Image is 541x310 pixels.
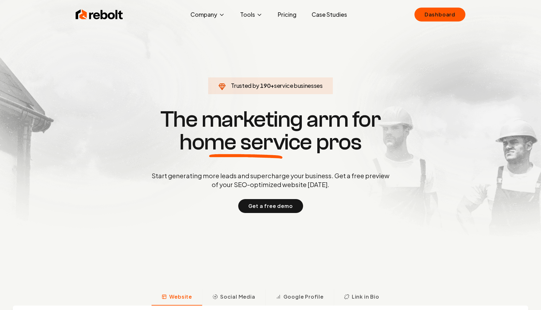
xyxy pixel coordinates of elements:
[274,82,323,89] span: service businesses
[185,8,230,21] button: Company
[231,82,259,89] span: Trusted by
[220,293,255,301] span: Social Media
[283,293,324,301] span: Google Profile
[238,199,303,213] button: Get a free demo
[169,293,192,301] span: Website
[76,8,123,21] img: Rebolt Logo
[265,289,334,306] button: Google Profile
[270,82,274,89] span: +
[179,131,312,154] span: home service
[352,293,379,301] span: Link in Bio
[152,289,202,306] button: Website
[202,289,265,306] button: Social Media
[260,81,270,90] span: 190
[414,8,465,21] a: Dashboard
[307,8,352,21] a: Case Studies
[235,8,268,21] button: Tools
[334,289,389,306] button: Link in Bio
[150,171,391,189] p: Start generating more leads and supercharge your business. Get a free preview of your SEO-optimiz...
[273,8,302,21] a: Pricing
[119,108,422,154] h1: The marketing arm for pros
